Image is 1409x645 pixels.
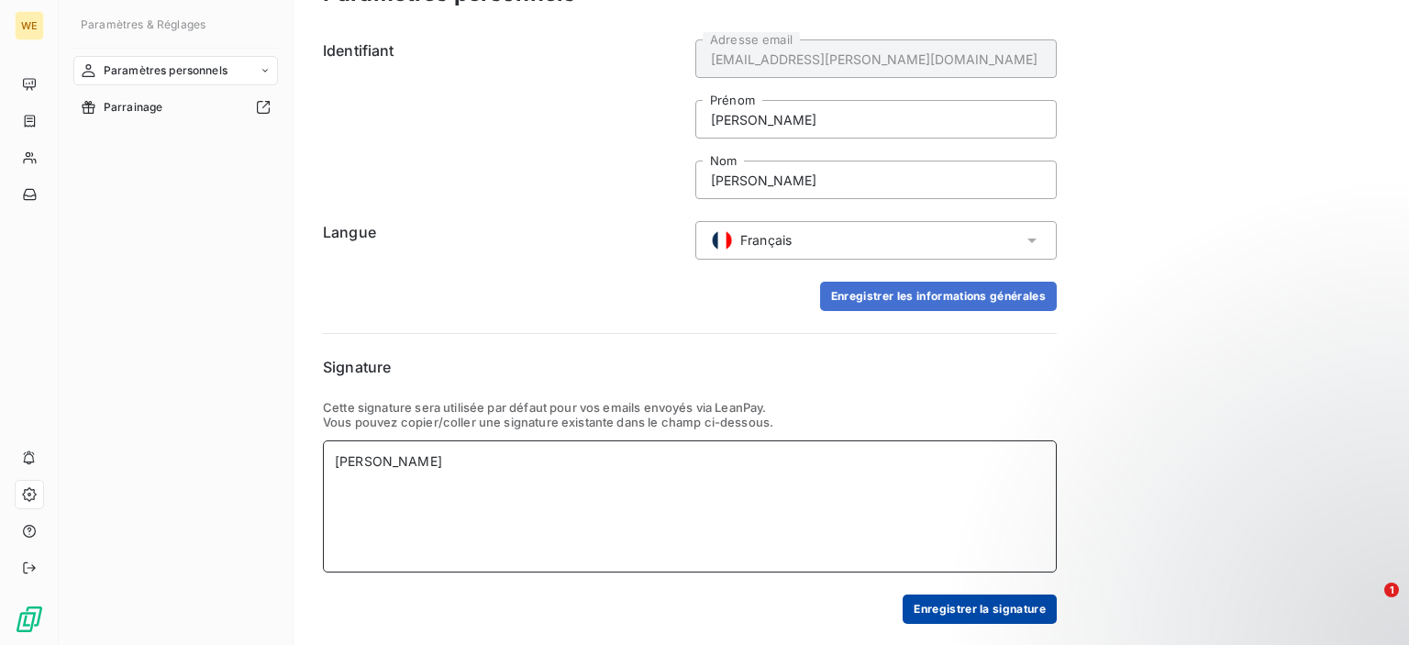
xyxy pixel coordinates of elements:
button: Enregistrer les informations générales [820,282,1057,311]
h6: Langue [323,221,684,260]
p: Vous pouvez copier/coller une signature existante dans le champ ci-dessous. [323,415,1057,429]
div: WE [15,11,44,40]
span: Paramètres & Réglages [81,17,205,31]
input: placeholder [695,39,1057,78]
button: Enregistrer la signature [903,595,1057,624]
span: Paramètres personnels [104,62,227,79]
span: 1 [1384,583,1399,597]
img: Logo LeanPay [15,605,44,634]
h6: Signature [323,356,1057,378]
span: Français [740,231,792,250]
iframe: Intercom notifications message [1042,467,1409,595]
div: [PERSON_NAME] [335,452,1045,471]
p: Cette signature sera utilisée par défaut pour vos emails envoyés via LeanPay. [323,400,1057,415]
h6: Identifiant [323,39,684,199]
input: placeholder [695,100,1057,139]
a: Parrainage [73,93,278,122]
span: Parrainage [104,99,163,116]
input: placeholder [695,161,1057,199]
iframe: Intercom live chat [1347,583,1391,627]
